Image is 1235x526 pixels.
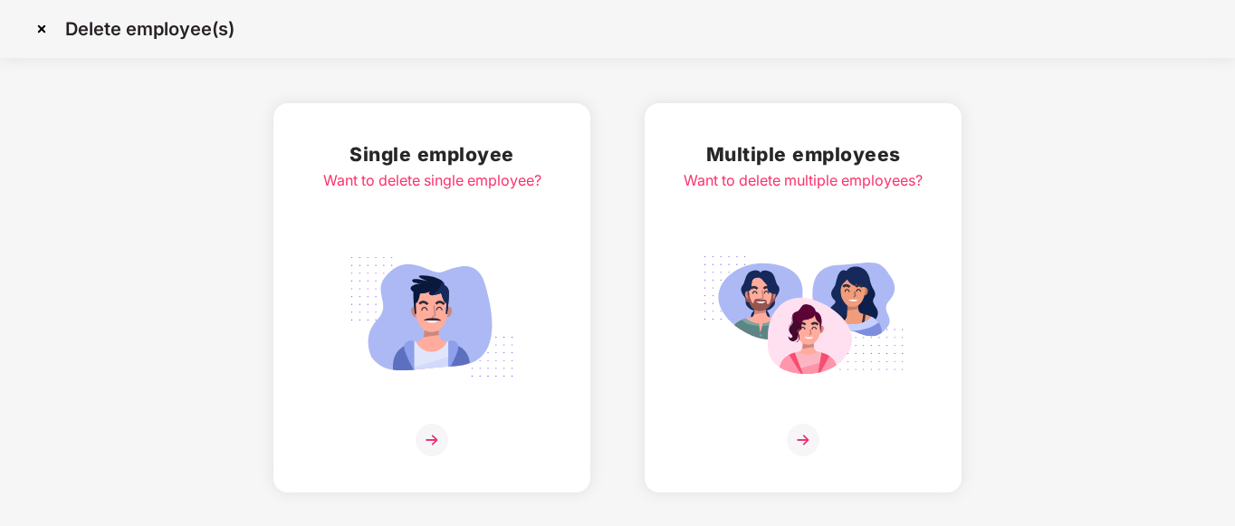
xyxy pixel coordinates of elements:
[323,139,541,169] h2: Single employee
[416,424,448,456] img: svg+xml;base64,PHN2ZyB4bWxucz0iaHR0cDovL3d3dy53My5vcmcvMjAwMC9zdmciIHdpZHRoPSIzNiIgaGVpZ2h0PSIzNi...
[702,246,905,387] img: svg+xml;base64,PHN2ZyB4bWxucz0iaHR0cDovL3d3dy53My5vcmcvMjAwMC9zdmciIGlkPSJNdWx0aXBsZV9lbXBsb3llZS...
[684,139,923,169] h2: Multiple employees
[330,246,533,387] img: svg+xml;base64,PHN2ZyB4bWxucz0iaHR0cDovL3d3dy53My5vcmcvMjAwMC9zdmciIGlkPSJTaW5nbGVfZW1wbG95ZWUiIH...
[787,424,819,456] img: svg+xml;base64,PHN2ZyB4bWxucz0iaHR0cDovL3d3dy53My5vcmcvMjAwMC9zdmciIHdpZHRoPSIzNiIgaGVpZ2h0PSIzNi...
[323,169,541,192] div: Want to delete single employee?
[65,18,235,40] p: Delete employee(s)
[684,169,923,192] div: Want to delete multiple employees?
[27,14,56,43] img: svg+xml;base64,PHN2ZyBpZD0iQ3Jvc3MtMzJ4MzIiIHhtbG5zPSJodHRwOi8vd3d3LnczLm9yZy8yMDAwL3N2ZyIgd2lkdG...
